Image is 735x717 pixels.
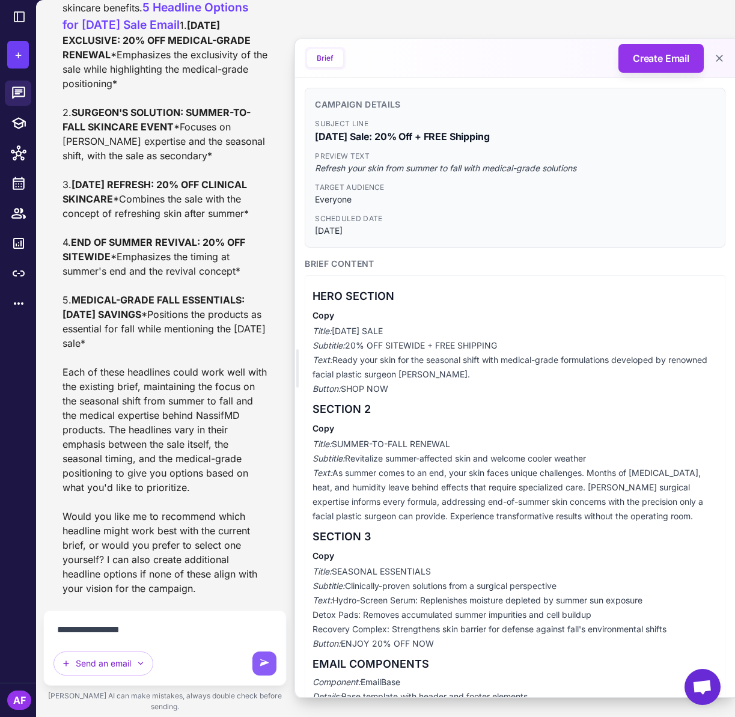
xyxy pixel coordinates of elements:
[43,686,287,717] div: [PERSON_NAME] AI can make mistakes, always double check before sending.
[63,236,248,263] strong: END OF SUMMER REVIVAL: 20% OFF SITEWIDE
[313,564,718,651] p: SEASONAL ESSENTIALS Clinically-proven solutions from a surgical perspective Hydro-Screen Serum: R...
[618,44,704,73] button: Create Email
[313,423,718,435] h4: Copy
[307,49,343,67] button: Brief
[313,691,341,701] em: Details:
[63,294,247,320] strong: MEDICAL-GRADE FALL ESSENTIALS: [DATE] SAVINGS
[315,118,715,129] span: Subject Line
[313,340,345,350] em: Subtitle:
[313,677,361,687] em: Component:
[313,355,332,365] em: Text:
[313,324,718,396] p: [DATE] SALE 20% OFF SITEWIDE + FREE SHIPPING Ready your skin for the seasonal shift with medical-...
[313,310,718,322] h4: Copy
[53,651,153,676] button: Send an email
[313,566,332,576] em: Title:
[685,669,721,705] a: Open chat
[313,528,718,545] h3: SECTION 3
[63,19,253,61] strong: [DATE] EXCLUSIVE: 20% OFF MEDICAL-GRADE RENEWAL
[63,106,251,133] strong: SURGEON'S SOLUTION: SUMMER-TO-FALL SKINCARE EVENT
[313,401,718,418] h3: SECTION 2
[313,550,718,562] h4: Copy
[313,453,345,463] em: Subtitle:
[315,213,715,224] span: Scheduled Date
[63,178,249,205] strong: [DATE] REFRESH: 20% OFF CLINICAL SKINCARE
[7,691,31,710] div: AF
[315,129,715,144] span: [DATE] Sale: 20% Off + FREE Shipping
[313,595,332,605] em: Text:
[315,182,715,193] span: Target Audience
[313,675,718,704] p: EmailBase Base template with header and footer elements
[313,288,718,305] h3: HERO SECTION
[315,193,715,206] span: Everyone
[313,656,718,673] h3: EMAIL COMPONENTS
[313,439,332,449] em: Title:
[313,437,718,523] p: SUMMER-TO-FALL RENEWAL Revitalize summer-affected skin and welcome cooler weather As summer comes...
[305,257,725,270] h3: Brief Content
[315,224,715,237] span: [DATE]
[313,581,345,591] em: Subtitle:
[313,638,341,648] em: Button:
[315,162,715,175] span: Refresh your skin from summer to fall with medical-grade solutions
[313,383,341,394] em: Button:
[313,326,332,336] em: Title:
[313,468,332,478] em: Text:
[315,98,715,111] h3: Campaign Details
[7,41,29,69] button: +
[315,151,715,162] span: Preview Text
[633,51,689,66] span: Create Email
[14,46,22,64] span: +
